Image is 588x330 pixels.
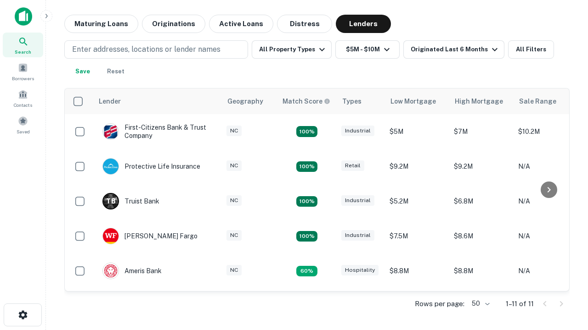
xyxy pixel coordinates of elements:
[99,96,121,107] div: Lender
[385,184,449,219] td: $5.2M
[415,298,464,309] p: Rows per page:
[102,263,162,279] div: Ameris Bank
[102,123,213,140] div: First-citizens Bank & Trust Company
[226,195,242,206] div: NC
[403,40,504,59] button: Originated Last 6 Months
[103,228,119,244] img: picture
[449,288,514,323] td: $9.2M
[3,59,43,84] a: Borrowers
[68,62,97,81] button: Save your search to get updates of matches that match your search criteria.
[449,149,514,184] td: $9.2M
[14,101,32,109] span: Contacts
[226,160,242,171] div: NC
[449,184,514,219] td: $6.8M
[277,15,332,33] button: Distress
[103,124,119,139] img: picture
[385,219,449,253] td: $7.5M
[142,15,205,33] button: Originations
[93,88,222,114] th: Lender
[385,114,449,149] td: $5M
[102,193,159,209] div: Truist Bank
[226,230,242,241] div: NC
[449,253,514,288] td: $8.8M
[226,126,242,136] div: NC
[3,33,43,57] a: Search
[101,62,130,81] button: Reset
[283,96,328,106] h6: Match Score
[337,88,385,114] th: Types
[390,96,436,107] div: Low Mortgage
[64,40,248,59] button: Enter addresses, locations or lender names
[341,126,374,136] div: Industrial
[106,197,115,206] p: T B
[15,48,31,55] span: Search
[17,128,30,135] span: Saved
[506,298,534,309] p: 1–11 of 11
[542,257,588,301] iframe: Chat Widget
[519,96,556,107] div: Sale Range
[102,228,198,244] div: [PERSON_NAME] Fargo
[341,265,379,275] div: Hospitality
[296,266,317,277] div: Matching Properties: 1, hasApolloMatch: undefined
[508,40,554,59] button: All Filters
[277,88,337,114] th: Capitalize uses an advanced AI algorithm to match your search with the best lender. The match sco...
[209,15,273,33] button: Active Loans
[72,44,220,55] p: Enter addresses, locations or lender names
[341,230,374,241] div: Industrial
[222,88,277,114] th: Geography
[296,196,317,207] div: Matching Properties: 3, hasApolloMatch: undefined
[411,44,500,55] div: Originated Last 6 Months
[335,40,400,59] button: $5M - $10M
[449,88,514,114] th: High Mortgage
[341,160,364,171] div: Retail
[15,7,32,26] img: capitalize-icon.png
[102,158,200,175] div: Protective Life Insurance
[385,149,449,184] td: $9.2M
[341,195,374,206] div: Industrial
[296,161,317,172] div: Matching Properties: 2, hasApolloMatch: undefined
[385,253,449,288] td: $8.8M
[252,40,332,59] button: All Property Types
[449,114,514,149] td: $7M
[468,297,491,310] div: 50
[283,96,330,106] div: Capitalize uses an advanced AI algorithm to match your search with the best lender. The match sco...
[64,15,138,33] button: Maturing Loans
[227,96,263,107] div: Geography
[342,96,362,107] div: Types
[103,263,119,279] img: picture
[296,126,317,137] div: Matching Properties: 2, hasApolloMatch: undefined
[385,288,449,323] td: $9.2M
[449,219,514,253] td: $8.6M
[455,96,503,107] div: High Mortgage
[336,15,391,33] button: Lenders
[3,86,43,110] a: Contacts
[3,112,43,137] a: Saved
[103,159,119,174] img: picture
[226,265,242,275] div: NC
[296,231,317,242] div: Matching Properties: 2, hasApolloMatch: undefined
[12,75,34,82] span: Borrowers
[385,88,449,114] th: Low Mortgage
